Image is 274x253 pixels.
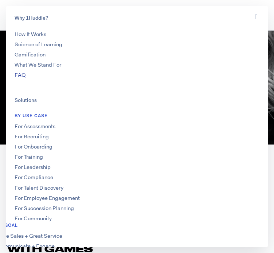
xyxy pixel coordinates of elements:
a: Science of Learning [15,41,62,48]
button: Toggle navigation [250,12,262,22]
a: How It Works [15,31,46,38]
a: Gamification [15,51,46,58]
a: Why 1Huddle? [15,15,259,22]
a: FAQ [15,71,26,79]
a: Solutions [15,97,259,104]
a: What We Stand For [15,61,61,68]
